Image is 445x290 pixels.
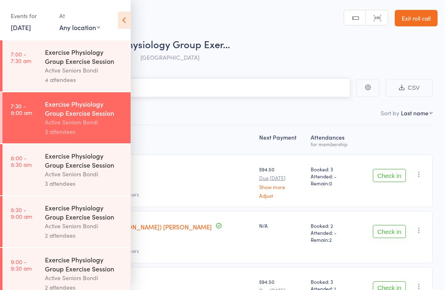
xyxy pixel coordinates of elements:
[11,154,32,168] time: 8:00 - 8:30 am
[45,221,124,231] div: Active Seniors Bondi
[11,23,31,32] a: [DATE]
[82,37,230,51] span: Exercise Physiology Group Exer…
[401,109,429,117] div: Last name
[45,65,124,75] div: Active Seniors Bondi
[373,169,406,182] button: Check in
[45,179,124,188] div: 3 attendees
[311,278,355,285] span: Booked: 3
[45,117,124,127] div: Active Seniors Bondi
[11,258,32,271] time: 9:00 - 9:30 am
[2,40,131,91] a: 7:00 -7:30 amExercise Physiology Group Exercise SessionActive Seniors Bondi4 attendees
[259,175,304,181] small: Due [DATE]
[256,129,308,151] div: Next Payment
[2,144,131,195] a: 8:00 -8:30 amExercise Physiology Group Exercise SessionActive Seniors Bondi3 attendees
[45,231,124,240] div: 2 attendees
[311,222,355,229] span: Booked: 2
[307,129,358,151] div: Atten­dances
[45,99,124,117] div: Exercise Physiology Group Exercise Session
[45,169,124,179] div: Active Seniors Bondi
[259,222,304,229] div: N/A
[45,151,124,169] div: Exercise Physiology Group Exercise Session
[45,127,124,136] div: 3 attendees
[2,196,131,247] a: 8:30 -9:00 amExercise Physiology Group Exercise SessionActive Seniors Bondi2 attendees
[45,255,124,273] div: Exercise Physiology Group Exercise Session
[11,9,51,23] div: Events for
[311,236,355,243] span: Remain:
[311,229,355,236] span: Attended: -
[11,51,31,64] time: 7:00 - 7:30 am
[2,92,131,143] a: 7:30 -8:00 amExercise Physiology Group Exercise SessionActive Seniors Bondi3 attendees
[12,78,350,97] input: Search by name
[11,206,32,220] time: 8:30 - 9:00 am
[373,225,406,238] button: Check in
[386,79,433,97] button: CSV
[59,222,212,231] a: [PERSON_NAME] ([PERSON_NAME]) [PERSON_NAME]
[311,141,355,147] div: for membership
[381,109,399,117] label: Sort by
[311,173,355,180] span: Attended: -
[45,273,124,283] div: Active Seniors Bondi
[45,47,124,65] div: Exercise Physiology Group Exercise Session
[45,203,124,221] div: Exercise Physiology Group Exercise Session
[259,184,304,189] a: Show more
[259,166,304,198] div: $94.50
[329,180,332,187] span: 0
[45,75,124,84] div: 4 attendees
[59,23,100,32] div: Any location
[259,193,304,198] a: Adjust
[329,236,332,243] span: 2
[395,10,438,26] a: Exit roll call
[311,180,355,187] span: Remain:
[311,166,355,173] span: Booked: 3
[141,53,199,61] span: [GEOGRAPHIC_DATA]
[11,103,32,116] time: 7:30 - 8:00 am
[59,9,100,23] div: At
